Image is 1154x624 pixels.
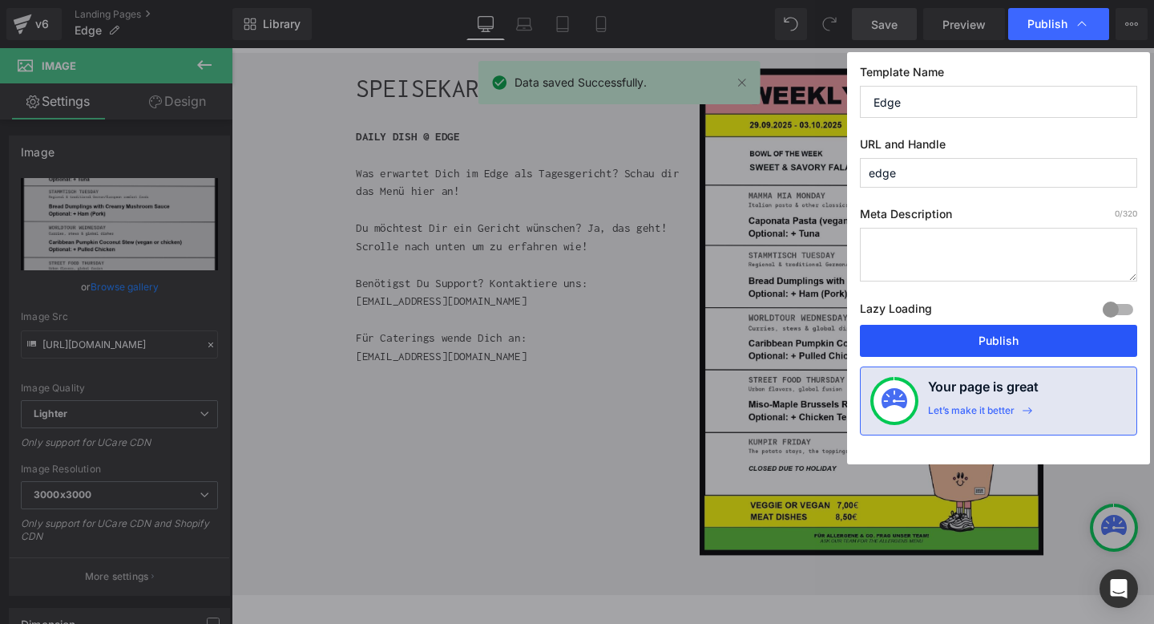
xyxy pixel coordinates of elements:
p: Du möchtest Dir ein Gericht wünschen? Ja, das geht! Scrolle nach unten um zu erfahren wie! [131,180,484,218]
img: onboarding-status.svg [882,388,907,414]
strong: DAILY DISH @ EDGE [131,86,240,99]
span: Publish [1027,17,1067,31]
div: Let’s make it better [928,404,1015,425]
span: /320 [1115,209,1137,218]
label: Meta Description [860,207,1137,228]
label: URL and Handle [860,137,1137,158]
label: Template Name [860,65,1137,86]
p: [EMAIL_ADDRESS][DOMAIN_NAME] [131,314,484,334]
p: [EMAIL_ADDRESS][DOMAIN_NAME] [131,257,484,276]
p: Was erwartet Dich im Edge als Tagesgericht? Schau dir das Menü hier an! [131,122,484,160]
h4: Your page is great [928,377,1039,404]
p: Für Caterings wende Dich an: [131,295,484,314]
label: Lazy Loading [860,298,932,325]
span: 0 [1115,209,1120,218]
div: Open Intercom Messenger [1100,569,1138,608]
p: Benötigst Du Support? Kontaktiere uns: [131,237,484,257]
button: Publish [860,325,1137,357]
h1: SPEISEKARTE [131,22,492,64]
